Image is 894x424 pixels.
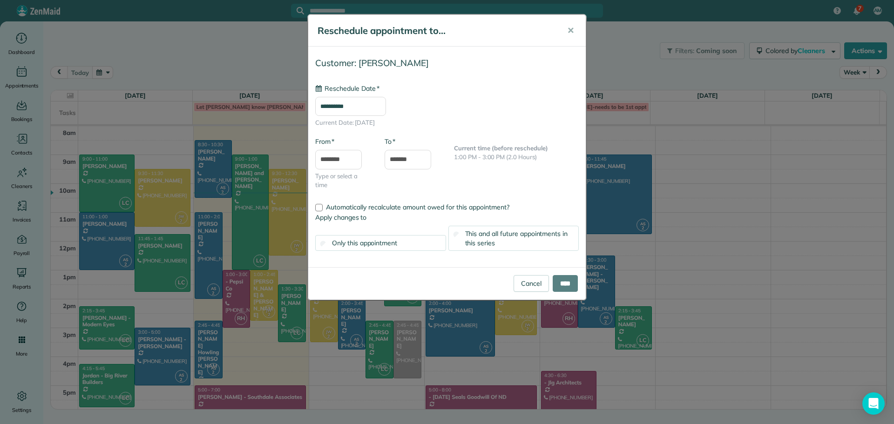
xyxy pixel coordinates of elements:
[454,153,579,162] p: 1:00 PM - 3:00 PM (2.0 Hours)
[315,118,579,128] span: Current Date: [DATE]
[320,241,326,247] input: Only this appointment
[567,25,574,36] span: ✕
[315,172,371,190] span: Type or select a time
[454,144,548,152] b: Current time (before reschedule)
[862,392,885,415] div: Open Intercom Messenger
[315,137,334,146] label: From
[465,229,568,247] span: This and all future appointments in this series
[332,239,397,247] span: Only this appointment
[385,137,395,146] label: To
[315,84,379,93] label: Reschedule Date
[453,231,459,237] input: This and all future appointments in this series
[315,58,579,68] h4: Customer: [PERSON_NAME]
[514,275,549,292] a: Cancel
[315,213,579,222] label: Apply changes to
[326,203,509,211] span: Automatically recalculate amount owed for this appointment?
[318,24,554,37] h5: Reschedule appointment to...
